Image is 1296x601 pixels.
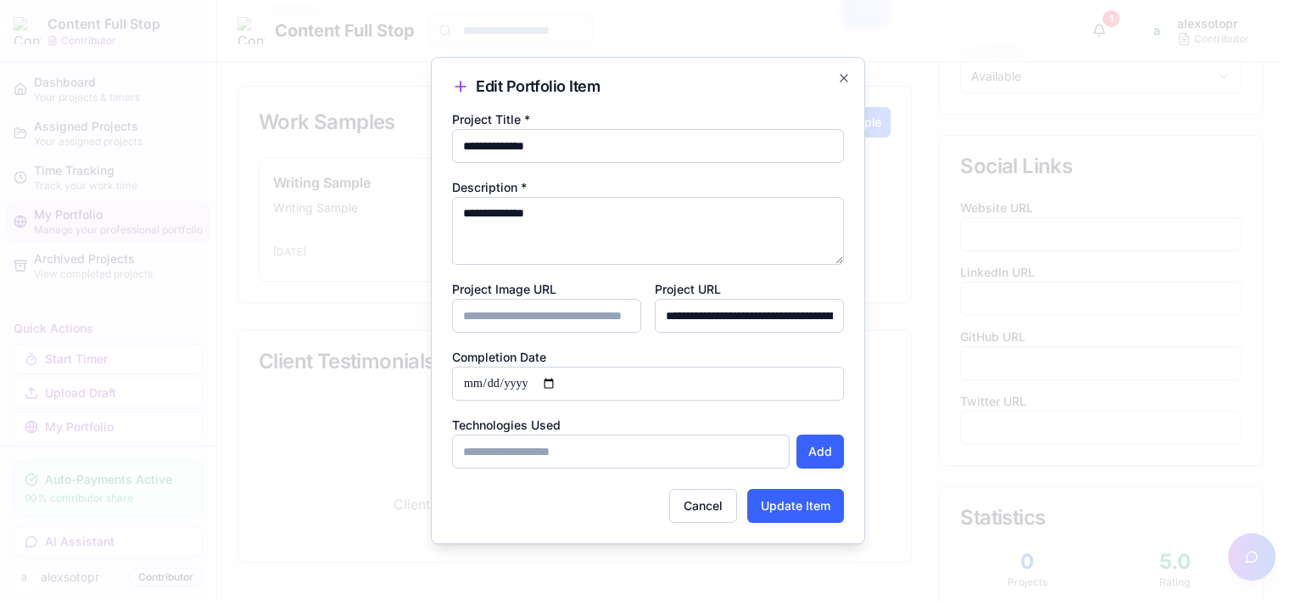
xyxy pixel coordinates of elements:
[452,180,527,194] label: Description *
[747,489,844,523] button: Update Item
[452,112,530,126] label: Project Title *
[655,282,721,296] label: Project URL
[452,418,561,432] label: Technologies Used
[452,282,556,296] label: Project Image URL
[796,435,844,469] button: Add
[452,78,844,95] h2: Edit Portfolio Item
[452,350,546,364] label: Completion Date
[669,489,737,523] button: Cancel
